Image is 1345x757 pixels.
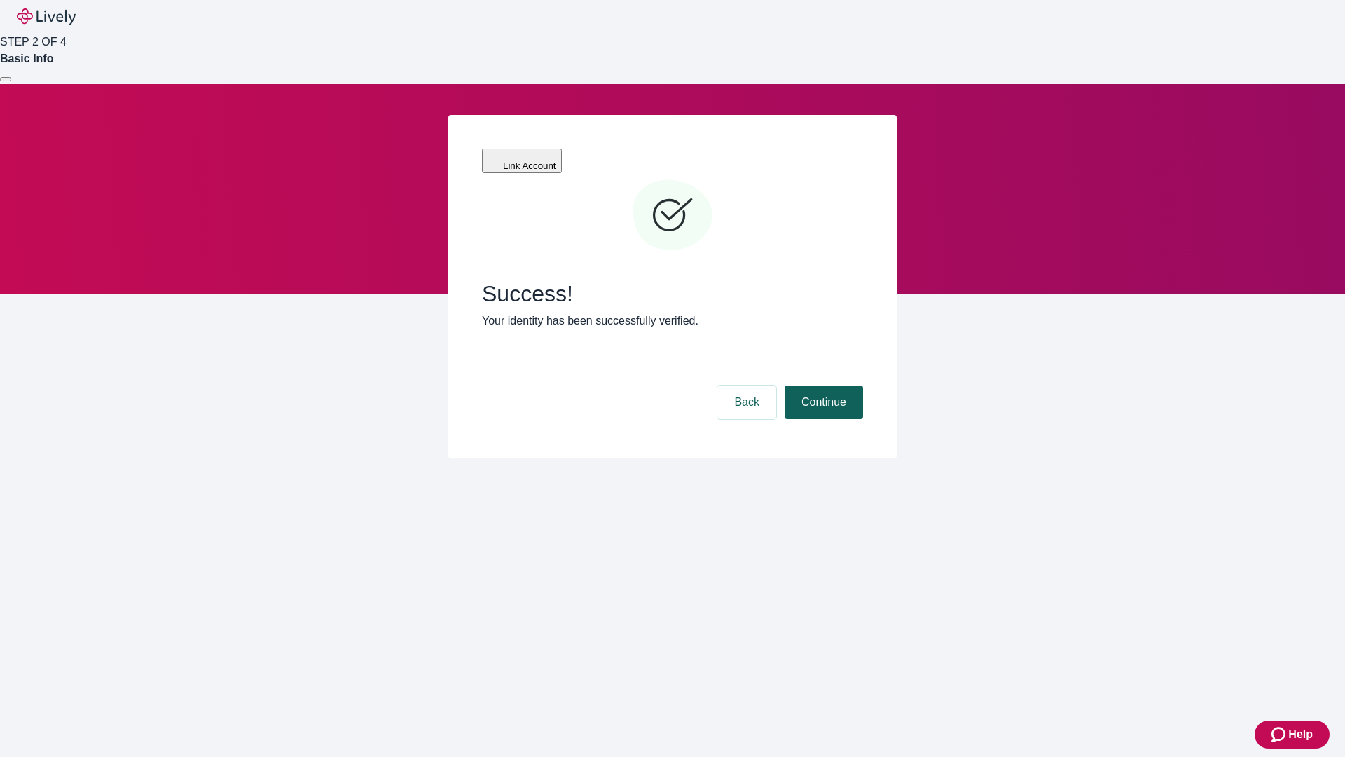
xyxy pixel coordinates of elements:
svg: Checkmark icon [630,174,715,258]
p: Your identity has been successfully verified. [482,313,863,329]
span: Success! [482,280,863,307]
button: Link Account [482,149,562,173]
button: Zendesk support iconHelp [1255,721,1330,749]
svg: Zendesk support icon [1271,726,1288,743]
button: Back [717,386,776,419]
button: Continue [785,386,863,419]
img: Lively [17,8,76,25]
span: Help [1288,726,1313,743]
